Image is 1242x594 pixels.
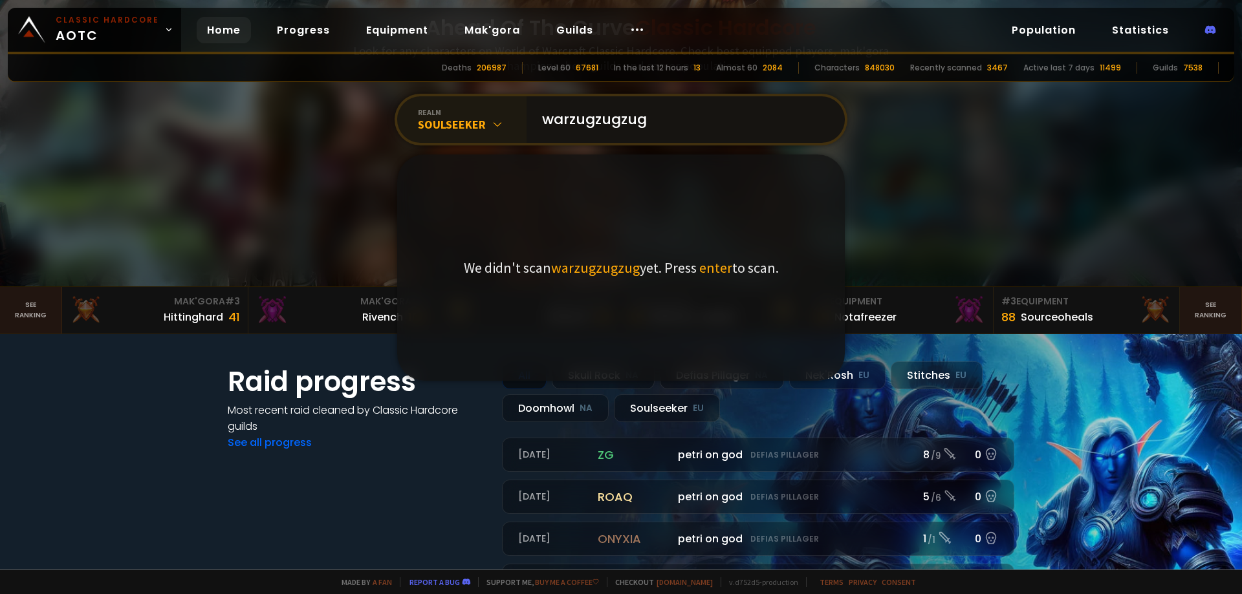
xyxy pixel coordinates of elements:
[228,402,486,434] h4: Most recent raid cleaned by Classic Hardcore guilds
[1001,17,1086,43] a: Population
[477,62,507,74] div: 206987
[994,287,1180,334] a: #3Equipment88Sourceoheals
[502,394,609,422] div: Doomhowl
[418,107,527,117] div: realm
[228,435,312,450] a: See all progress
[228,308,240,326] div: 41
[164,309,223,325] div: Hittinghard
[1100,62,1121,74] div: 11499
[580,402,593,415] small: NA
[197,17,251,43] a: Home
[1001,295,1171,308] div: Equipment
[502,438,1014,472] a: [DATE]zgpetri on godDefias Pillager8 /90
[454,17,530,43] a: Mak'gora
[70,295,240,308] div: Mak'Gora
[955,369,966,382] small: EU
[373,577,392,587] a: a fan
[418,117,527,132] div: Soulseeker
[362,309,403,325] div: Rivench
[607,577,713,587] span: Checkout
[1023,62,1095,74] div: Active last 7 days
[8,8,181,52] a: Classic HardcoreAOTC
[576,62,598,74] div: 67681
[807,287,994,334] a: #2Equipment88Notafreezer
[657,577,713,587] a: [DOMAIN_NAME]
[56,14,159,26] small: Classic Hardcore
[1102,17,1179,43] a: Statistics
[535,577,599,587] a: Buy me a coffee
[334,577,392,587] span: Made by
[763,62,783,74] div: 2084
[814,62,860,74] div: Characters
[834,309,897,325] div: Notafreezer
[699,259,732,277] span: enter
[502,522,1014,556] a: [DATE]onyxiapetri on godDefias Pillager1 /10
[534,96,829,143] input: Search a character...
[820,577,844,587] a: Terms
[409,577,460,587] a: Report a bug
[267,17,340,43] a: Progress
[693,62,701,74] div: 13
[721,577,798,587] span: v. d752d5 - production
[891,361,983,389] div: Stitches
[1001,308,1016,326] div: 88
[538,62,571,74] div: Level 60
[693,402,704,415] small: EU
[56,14,159,45] span: AOTC
[1180,287,1242,334] a: Seeranking
[789,361,886,389] div: Nek'Rosh
[910,62,982,74] div: Recently scanned
[464,259,779,277] p: We didn't scan yet. Press to scan.
[858,369,869,382] small: EU
[256,295,426,308] div: Mak'Gora
[1001,295,1016,308] span: # 3
[1183,62,1203,74] div: 7538
[1021,309,1093,325] div: Sourceoheals
[815,295,985,308] div: Equipment
[849,577,877,587] a: Privacy
[865,62,895,74] div: 848030
[614,62,688,74] div: In the last 12 hours
[882,577,916,587] a: Consent
[1153,62,1178,74] div: Guilds
[356,17,439,43] a: Equipment
[225,295,240,308] span: # 3
[987,62,1008,74] div: 3467
[248,287,435,334] a: Mak'Gora#2Rivench100
[502,480,1014,514] a: [DATE]roaqpetri on godDefias Pillager5 /60
[551,259,640,277] span: warzugzugzug
[442,62,472,74] div: Deaths
[62,287,248,334] a: Mak'Gora#3Hittinghard41
[614,394,720,422] div: Soulseeker
[716,62,757,74] div: Almost 60
[478,577,599,587] span: Support me,
[228,361,486,402] h1: Raid progress
[546,17,604,43] a: Guilds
